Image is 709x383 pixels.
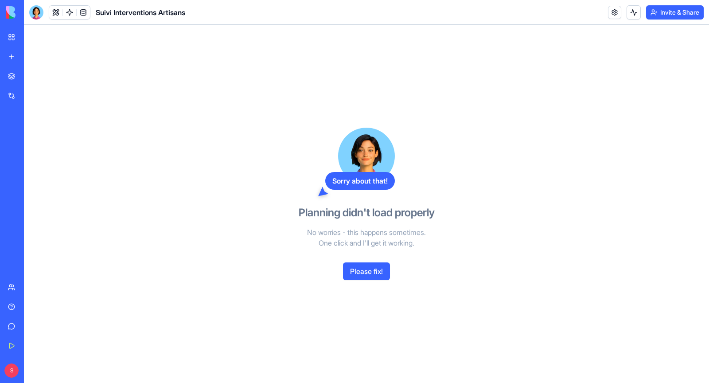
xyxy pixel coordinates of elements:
[96,7,185,18] span: Suivi Interventions Artisans
[325,172,395,190] div: Sorry about that!
[6,6,61,19] img: logo
[265,227,468,248] p: No worries - this happens sometimes. One click and I'll get it working.
[343,262,390,280] button: Please fix!
[646,5,704,20] button: Invite & Share
[4,363,19,378] span: S
[299,206,435,220] h3: Planning didn't load properly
